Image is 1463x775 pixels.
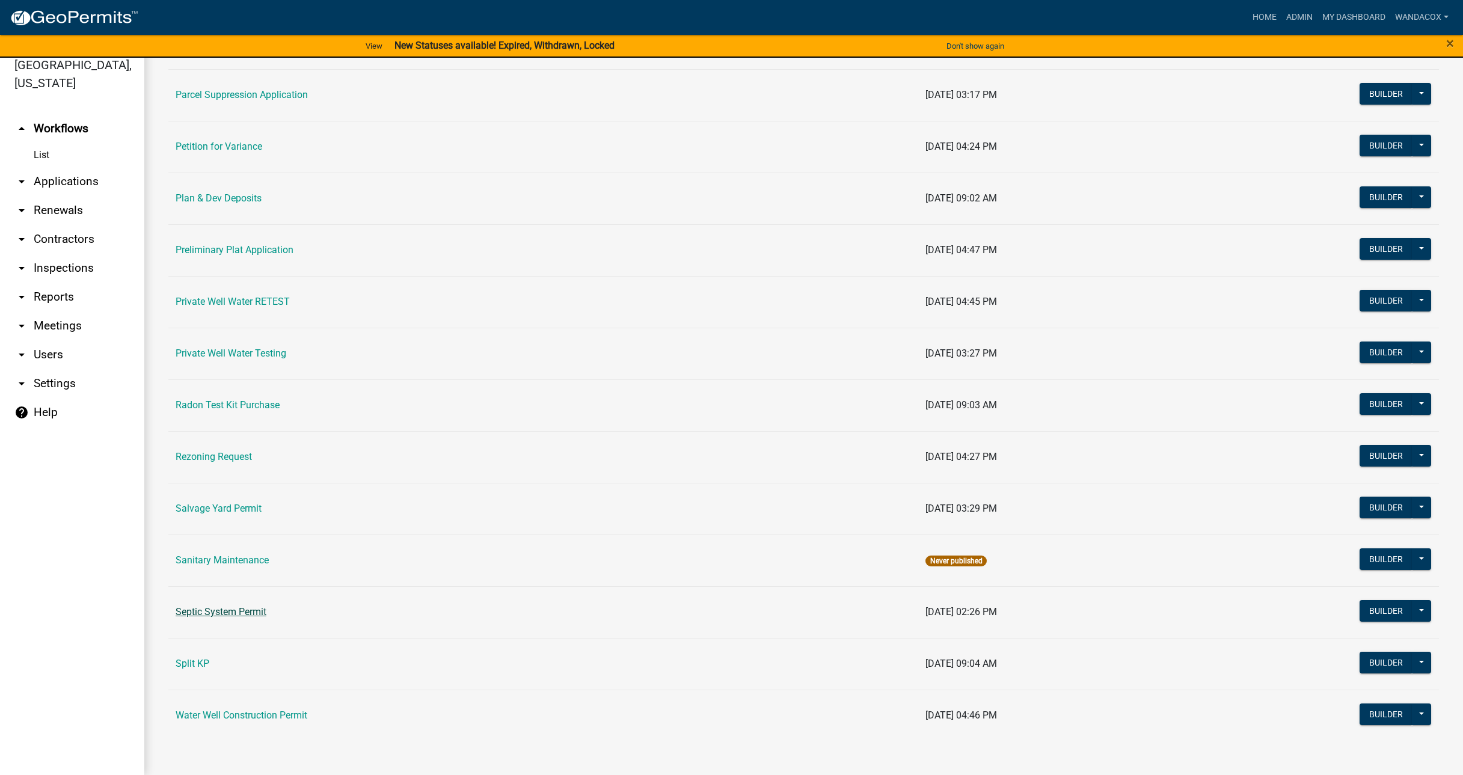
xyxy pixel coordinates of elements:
i: arrow_drop_down [14,348,29,362]
a: Private Well Water RETEST [176,296,290,307]
button: Builder [1360,83,1412,105]
button: Builder [1360,186,1412,208]
i: help [14,405,29,420]
button: Builder [1360,393,1412,415]
a: Petition for Variance [176,141,262,152]
span: [DATE] 03:17 PM [925,89,997,100]
span: [DATE] 02:26 PM [925,606,997,617]
a: My Dashboard [1317,6,1390,29]
span: [DATE] 03:27 PM [925,348,997,359]
span: [DATE] 03:29 PM [925,503,997,514]
i: arrow_drop_down [14,174,29,189]
button: Close [1446,36,1454,51]
span: [DATE] 04:47 PM [925,244,997,256]
a: Plan & Dev Deposits [176,192,262,204]
span: [DATE] 09:02 AM [925,192,997,204]
i: arrow_drop_down [14,261,29,275]
button: Builder [1360,703,1412,725]
strong: New Statuses available! Expired, Withdrawn, Locked [394,40,615,51]
i: arrow_drop_down [14,203,29,218]
span: [DATE] 09:03 AM [925,399,997,411]
a: WandaCox [1390,6,1453,29]
a: Split KP [176,658,209,669]
button: Don't show again [942,36,1009,56]
i: arrow_drop_up [14,121,29,136]
a: Home [1248,6,1281,29]
a: Private Well Water Testing [176,348,286,359]
button: Builder [1360,497,1412,518]
button: Builder [1360,652,1412,673]
button: Builder [1360,600,1412,622]
span: Never published [925,556,986,566]
i: arrow_drop_down [14,232,29,247]
a: Admin [1281,6,1317,29]
a: Preliminary Plat Application [176,244,293,256]
button: Builder [1360,548,1412,570]
span: [DATE] 04:45 PM [925,296,997,307]
i: arrow_drop_down [14,376,29,391]
a: Radon Test Kit Purchase [176,399,280,411]
a: Water Well Construction Permit [176,709,307,721]
button: Builder [1360,135,1412,156]
a: Salvage Yard Permit [176,503,262,514]
a: Septic System Permit [176,606,266,617]
a: View [361,36,387,56]
i: arrow_drop_down [14,290,29,304]
span: [DATE] 04:24 PM [925,141,997,152]
span: [DATE] 04:46 PM [925,709,997,721]
a: Rezoning Request [176,451,252,462]
a: Sanitary Maintenance [176,554,269,566]
span: [DATE] 09:04 AM [925,658,997,669]
span: [DATE] 04:27 PM [925,451,997,462]
button: Builder [1360,238,1412,260]
button: Builder [1360,290,1412,311]
i: arrow_drop_down [14,319,29,333]
a: Parcel Suppression Application [176,89,308,100]
span: × [1446,35,1454,52]
button: Builder [1360,445,1412,467]
button: Builder [1360,342,1412,363]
